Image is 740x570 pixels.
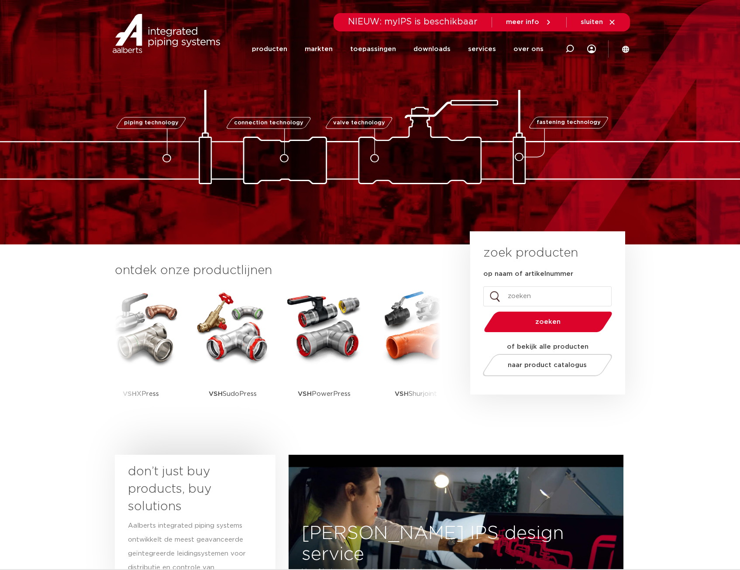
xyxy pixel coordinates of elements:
[124,120,179,126] span: piping technology
[209,391,223,397] strong: VSH
[298,367,351,421] p: PowerPress
[115,262,441,279] h3: ontdek onze productlijnen
[209,367,257,421] p: SudoPress
[483,286,612,306] input: zoeken
[252,32,287,66] a: producten
[234,120,303,126] span: connection technology
[333,120,385,126] span: valve technology
[377,288,455,421] a: VSHShurjoint
[483,244,578,262] h3: zoek producten
[537,120,601,126] span: fastening technology
[468,32,496,66] a: services
[123,367,159,421] p: XPress
[289,523,623,565] h3: [PERSON_NAME] IPS design service
[480,354,614,376] a: naar product catalogus
[480,311,616,333] button: zoeken
[350,32,396,66] a: toepassingen
[285,288,364,421] a: VSHPowerPress
[252,32,544,66] nav: Menu
[128,463,247,515] h3: don’t just buy products, buy solutions
[506,19,539,25] span: meer info
[298,391,312,397] strong: VSH
[506,18,552,26] a: meer info
[507,343,589,350] strong: of bekijk alle producten
[348,17,478,26] span: NIEUW: myIPS is beschikbaar
[102,288,180,421] a: VSHXPress
[305,32,333,66] a: markten
[513,32,544,66] a: over ons
[483,270,573,278] label: op naam of artikelnummer
[506,319,590,325] span: zoeken
[581,18,616,26] a: sluiten
[193,288,272,421] a: VSHSudoPress
[123,391,137,397] strong: VSH
[581,19,603,25] span: sluiten
[395,391,409,397] strong: VSH
[413,32,451,66] a: downloads
[508,362,587,368] span: naar product catalogus
[395,367,437,421] p: Shurjoint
